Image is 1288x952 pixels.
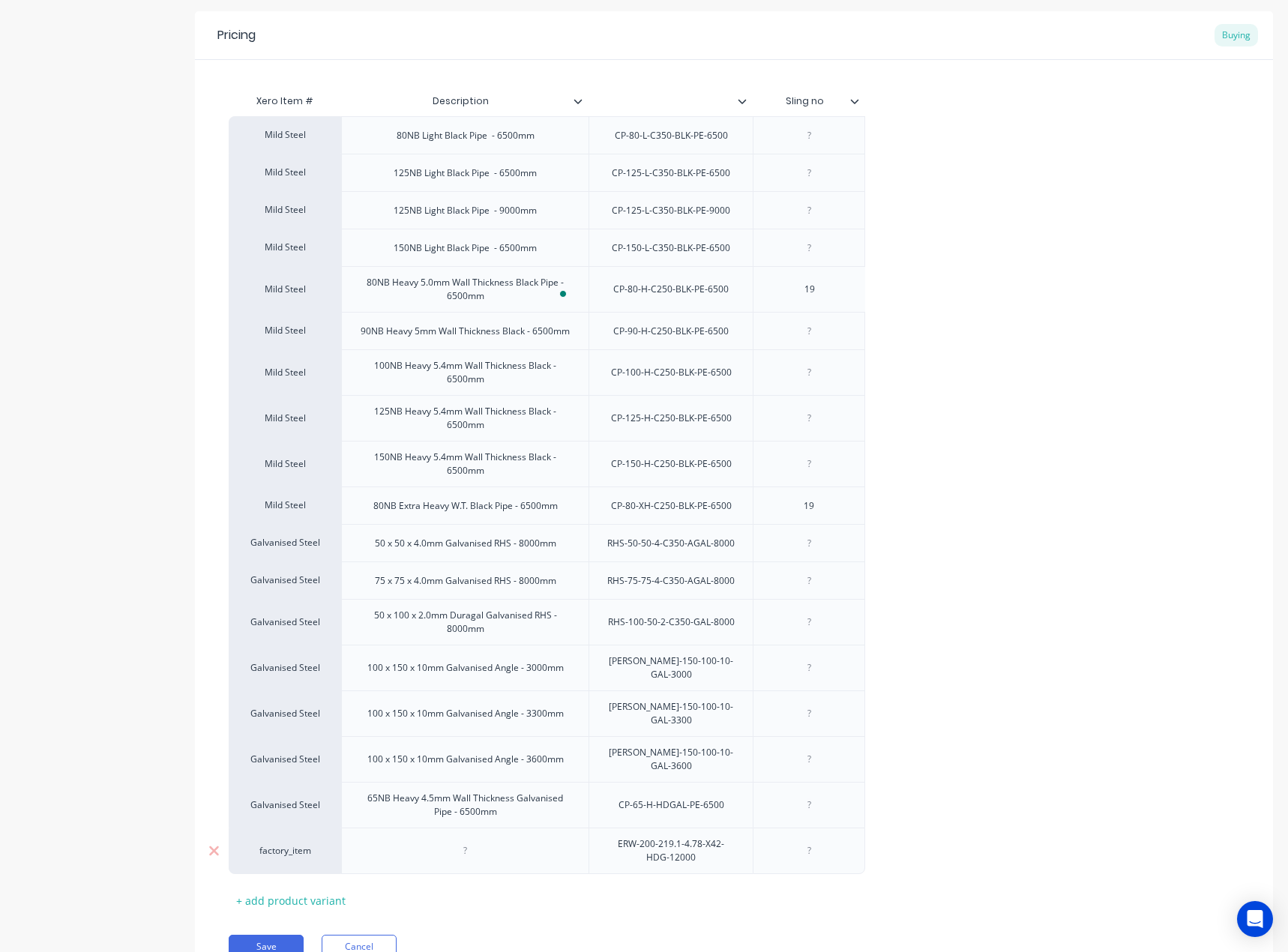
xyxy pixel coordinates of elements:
div: 65NB Heavy 4.5mm Wall Thickness Galvanised Pipe - 6500mm [348,789,583,822]
div: Galvanised Steel65NB Heavy 4.5mm Wall Thickness Galvanised Pipe - 6500mmCP-65-H-HDGAL-PE-6500 [229,782,865,828]
div: CP-90-H-C250-BLK-PE-6500 [601,322,741,341]
div: Mild Steel125NB Light Black Pipe - 9000mmCP-125-L-C350-BLK-PE-9000 [229,191,865,229]
div: + add product variant [229,889,353,912]
div: 80NB Extra Heavy W.T. Black Pipe - 6500mm [361,496,570,516]
div: factory_item [244,844,326,858]
div: Xero Item # [229,86,341,116]
div: Mild Steel [244,324,326,337]
div: Galvanised Steel75 x 75 x 4.0mm Galvanised RHS - 8000mmRHS-75-75-4-C350-AGAL-8000 [229,561,865,599]
div: 100NB Heavy 5.4mm Wall Thickness Black - 6500mm [348,356,583,389]
div: Galvanised Steel [244,753,326,766]
div: CP-150-L-C350-BLK-PE-6500 [600,238,742,258]
div: Mild Steel [244,457,326,471]
div: Description [341,82,580,120]
div: Mild Steel [244,366,326,379]
div: RHS-75-75-4-C350-AGAL-8000 [595,571,747,591]
div: Galvanised Steel [244,615,326,629]
div: RHS-50-50-4-C350-AGAL-8000 [595,534,747,553]
div: ERW-200-219.1-4.78-X42-HDG-12000 [595,834,747,867]
div: Mild Steel [244,166,326,179]
div: 90NB Heavy 5mm Wall Thickness Black - 6500mm [349,322,582,341]
div: Sling no [753,82,856,120]
div: CP-80-L-C350-BLK-PE-6500 [603,126,740,145]
div: CP-80-H-C250-BLK-PE-6500 [601,280,741,299]
div: 100 x 150 x 10mm Galvanised Angle - 3300mm [355,704,576,723]
div: Mild Steel125NB Heavy 5.4mm Wall Thickness Black - 6500mmCP-125-H-C250-BLK-PE-6500 [229,395,865,441]
div: 19 [771,496,846,516]
div: Mild Steel150NB Heavy 5.4mm Wall Thickness Black - 6500mmCP-150-H-C250-BLK-PE-6500 [229,441,865,486]
div: Description [341,86,589,116]
div: Galvanised Steel100 x 150 x 10mm Galvanised Angle - 3000mm[PERSON_NAME]-150-100-10-GAL-3000 [229,645,865,690]
div: 19 [772,280,847,299]
div: To enrich screen reader interactions, please activate Accessibility in Grammarly extension settings [348,273,583,306]
div: 150NB Heavy 5.4mm Wall Thickness Black - 6500mm [348,448,583,480]
div: 125NB Light Black Pipe - 9000mm [382,201,549,220]
div: Galvanised Steel50 x 50 x 4.0mm Galvanised RHS - 8000mmRHS-50-50-4-C350-AGAL-8000 [229,524,865,561]
div: Galvanised Steel [244,798,326,812]
div: Galvanised Steel100 x 150 x 10mm Galvanised Angle - 3300mm[PERSON_NAME]-150-100-10-GAL-3300 [229,690,865,736]
div: 50 x 50 x 4.0mm Galvanised RHS - 8000mm [363,534,568,553]
div: CP-125-L-C350-BLK-PE-6500 [600,163,742,183]
div: Galvanised Steel50 x 100 x 2.0mm Duragal Galvanised RHS - 8000mmRHS-100-50-2-C350-GAL-8000 [229,599,865,645]
div: Mild Steel100NB Heavy 5.4mm Wall Thickness Black - 6500mmCP-100-H-C250-BLK-PE-6500 [229,349,865,395]
div: CP-65-H-HDGAL-PE-6500 [607,795,736,815]
div: Mild Steel [244,283,326,296]
div: Galvanised Steel [244,536,326,549]
div: factory_itemERW-200-219.1-4.78-X42-HDG-12000 [229,828,865,874]
div: Mild Steel125NB Light Black Pipe - 6500mmCP-125-L-C350-BLK-PE-6500 [229,154,865,191]
div: Galvanised Steel [244,573,326,587]
div: Sling no [753,86,865,116]
div: Mild Steel [244,128,326,142]
div: Mild Steel150NB Light Black Pipe - 6500mmCP-150-L-C350-BLK-PE-6500 [229,229,865,266]
div: Galvanised Steel [244,661,326,675]
div: 75 x 75 x 4.0mm Galvanised RHS - 8000mm [363,571,568,591]
div: [PERSON_NAME]-150-100-10-GAL-3300 [595,697,747,730]
div: CP-125-H-C250-BLK-PE-6500 [599,409,744,428]
div: Mild Steel90NB Heavy 5mm Wall Thickness Black - 6500mmCP-90-H-C250-BLK-PE-6500 [229,312,865,349]
div: Open Intercom Messenger [1237,901,1273,937]
div: Mild SteelTo enrich screen reader interactions, please activate Accessibility in Grammarly extens... [229,266,865,312]
div: CP-150-H-C250-BLK-PE-6500 [599,454,744,474]
div: Mild Steel [244,412,326,425]
div: 125NB Light Black Pipe - 6500mm [382,163,549,183]
div: 100 x 150 x 10mm Galvanised Angle - 3600mm [355,750,576,769]
div: 50 x 100 x 2.0mm Duragal Galvanised RHS - 8000mm [348,606,583,639]
div: Mild Steel80NB Extra Heavy W.T. Black Pipe - 6500mmCP-80-XH-C250-BLK-PE-650019 [229,486,865,524]
div: CP-125-L-C350-BLK-PE-9000 [600,201,742,220]
div: 150NB Light Black Pipe - 6500mm [382,238,549,258]
div: Mild Steel [244,241,326,254]
div: Mild Steel80NB Light Black Pipe - 6500mmCP-80-L-C350-BLK-PE-6500 [229,116,865,154]
div: Mild Steel [244,498,326,512]
div: Mild Steel [244,203,326,217]
div: [PERSON_NAME]-150-100-10-GAL-3000 [595,651,747,684]
div: Galvanised Steel [244,707,326,720]
div: Buying [1215,24,1258,46]
div: 80NB Light Black Pipe - 6500mm [385,126,547,145]
div: CP-80-XH-C250-BLK-PE-6500 [599,496,744,516]
div: CP-100-H-C250-BLK-PE-6500 [599,363,744,382]
div: RHS-100-50-2-C350-GAL-8000 [596,612,747,632]
div: Pricing [217,26,256,44]
div: [PERSON_NAME]-150-100-10-GAL-3600 [595,743,747,776]
div: 100 x 150 x 10mm Galvanised Angle - 3000mm [355,658,576,678]
div: 125NB Heavy 5.4mm Wall Thickness Black - 6500mm [348,402,583,435]
div: Galvanised Steel100 x 150 x 10mm Galvanised Angle - 3600mm[PERSON_NAME]-150-100-10-GAL-3600 [229,736,865,782]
